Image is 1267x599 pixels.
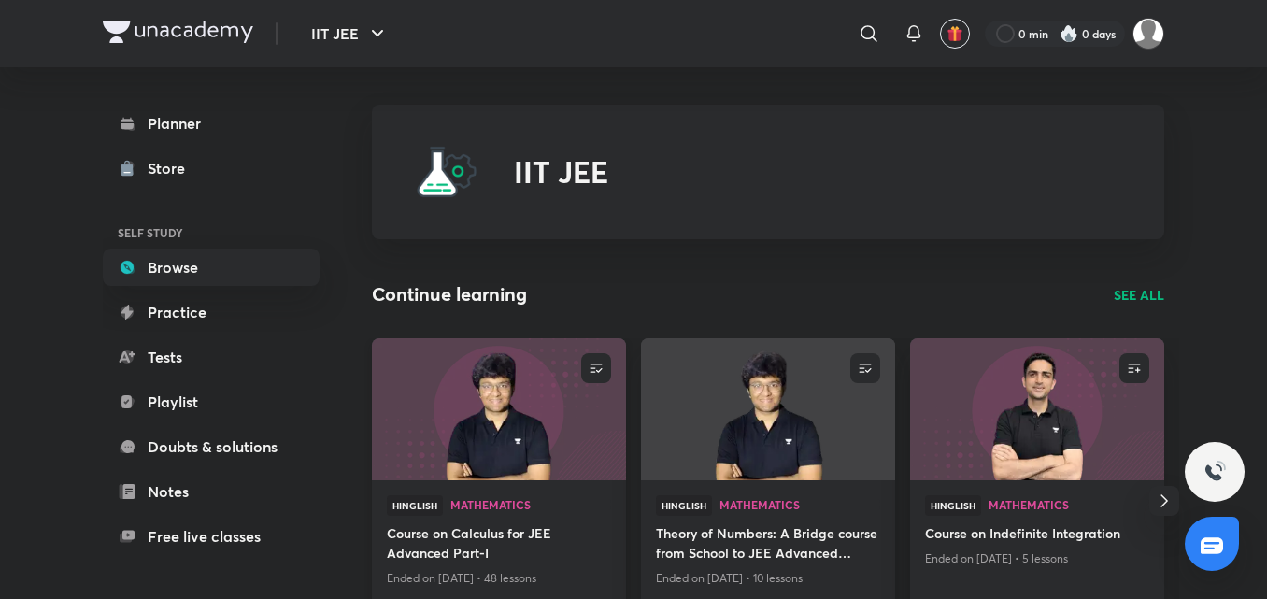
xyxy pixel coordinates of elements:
img: IIT JEE [417,142,477,202]
span: Mathematics [989,499,1149,510]
img: ttu [1203,461,1226,483]
a: Course on Calculus for JEE Advanced Part-I [387,523,611,566]
a: Company Logo [103,21,253,48]
img: new-thumbnail [369,336,628,481]
a: new-thumbnail [910,338,1164,480]
img: Shravan [1132,18,1164,50]
a: Practice [103,293,320,331]
a: Store [103,150,320,187]
a: new-thumbnail [372,338,626,480]
img: avatar [947,25,963,42]
span: Hinglish [387,495,443,516]
p: Ended on [DATE] • 5 lessons [925,547,1149,571]
img: new-thumbnail [907,336,1166,481]
a: SEE ALL [1114,285,1164,305]
a: Notes [103,473,320,510]
a: Mathematics [719,499,880,512]
p: Ended on [DATE] • 48 lessons [387,566,611,591]
div: Store [148,157,196,179]
img: Company Logo [103,21,253,43]
a: Mathematics [989,499,1149,512]
span: Hinglish [925,495,981,516]
button: avatar [940,19,970,49]
a: Theory of Numbers: A Bridge course from School to JEE Advanced Mathematics [656,523,880,566]
img: streak [1060,24,1078,43]
h2: IIT JEE [514,154,608,190]
h2: Continue learning [372,280,527,308]
a: Doubts & solutions [103,428,320,465]
h6: SELF STUDY [103,217,320,249]
a: Mathematics [450,499,611,512]
a: Tests [103,338,320,376]
p: Ended on [DATE] • 10 lessons [656,566,880,591]
img: new-thumbnail [638,336,897,481]
a: Free live classes [103,518,320,555]
span: Mathematics [719,499,880,510]
span: Hinglish [656,495,712,516]
button: IIT JEE [300,15,400,52]
a: Course on Indefinite Integration [925,523,1149,547]
a: new-thumbnail [641,338,895,480]
span: Mathematics [450,499,611,510]
a: Planner [103,105,320,142]
a: Browse [103,249,320,286]
a: Playlist [103,383,320,421]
